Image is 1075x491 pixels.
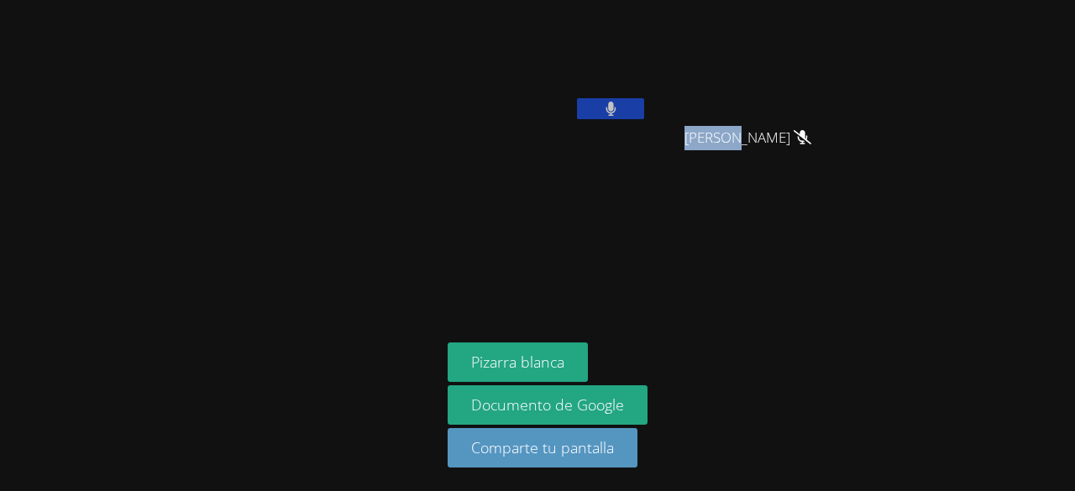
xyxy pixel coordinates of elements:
font: Pizarra blanca [471,352,564,372]
button: Pizarra blanca [448,342,588,382]
font: Comparte tu pantalla [471,437,614,457]
font: Documento de Google [471,394,624,415]
font: [PERSON_NAME] [684,128,790,147]
a: Documento de Google [448,385,648,425]
button: Comparte tu pantalla [448,428,637,467]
